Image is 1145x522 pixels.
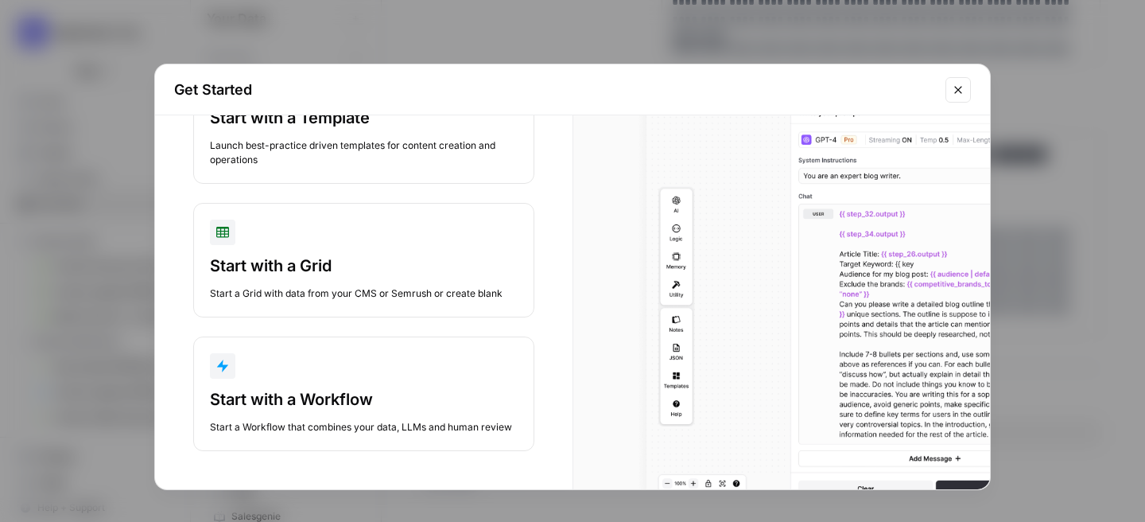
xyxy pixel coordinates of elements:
button: Close modal [945,77,971,103]
div: Start with a Grid [210,255,518,277]
div: Start a Workflow that combines your data, LLMs and human review [210,420,518,434]
button: Start with a TemplateLaunch best-practice driven templates for content creation and operations [193,55,534,184]
div: Start a Grid with data from your CMS or Semrush or create blank [210,286,518,301]
div: Start with a Workflow [210,388,518,411]
div: Launch best-practice driven templates for content creation and operations [210,138,518,167]
div: Start with a Template [210,107,518,129]
h2: Get Started [174,79,936,101]
button: Start with a WorkflowStart a Workflow that combines your data, LLMs and human review [193,337,534,451]
button: Start with a GridStart a Grid with data from your CMS or Semrush or create blank [193,203,534,317]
